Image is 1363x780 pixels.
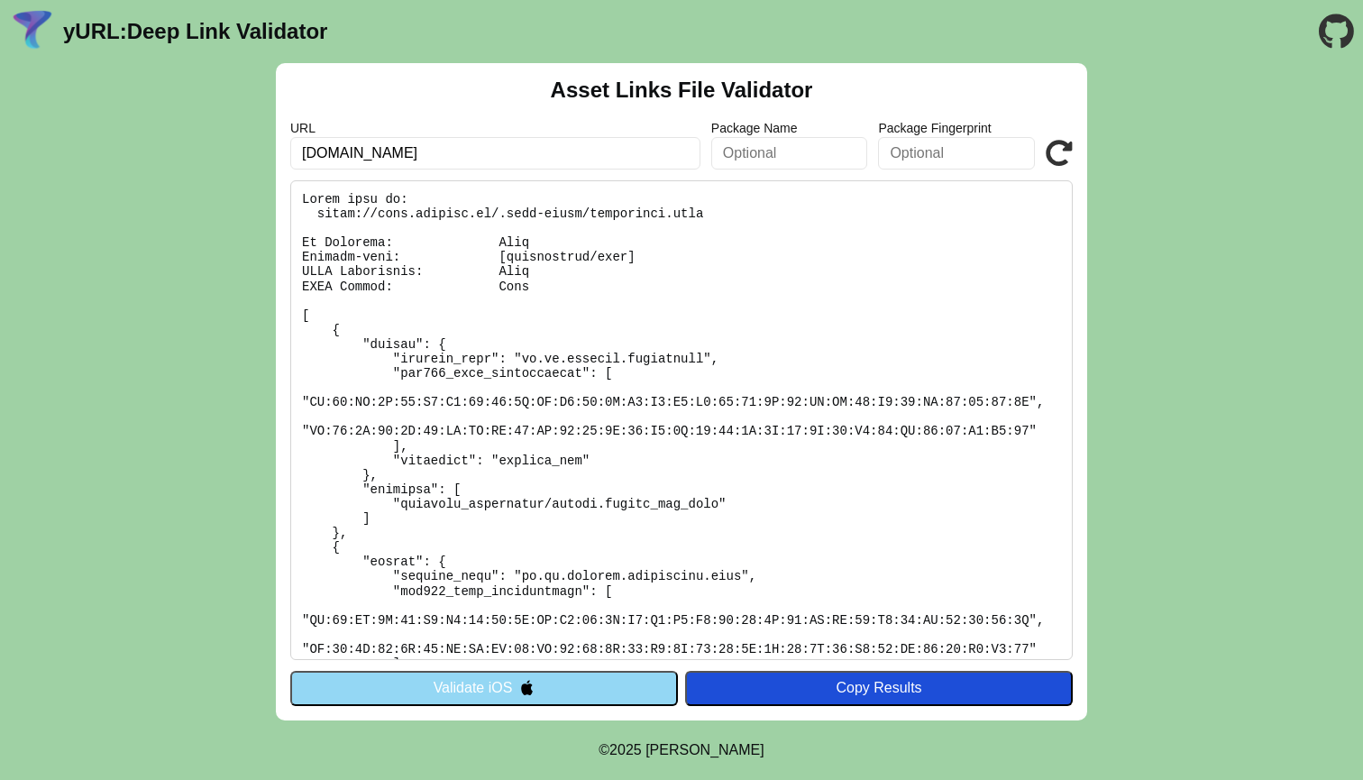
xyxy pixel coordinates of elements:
button: Copy Results [685,671,1073,705]
label: Package Fingerprint [878,121,1035,135]
span: 2025 [609,742,642,757]
img: appleIcon.svg [519,680,535,695]
input: Optional [711,137,868,170]
input: Optional [878,137,1035,170]
img: yURL Logo [9,8,56,55]
a: yURL:Deep Link Validator [63,19,327,44]
label: Package Name [711,121,868,135]
div: Copy Results [694,680,1064,696]
h2: Asset Links File Validator [551,78,813,103]
footer: © [599,720,764,780]
label: URL [290,121,700,135]
pre: Lorem ipsu do: sitam://cons.adipisc.el/.sedd-eiusm/temporinci.utla Et Dolorema: Aliq Enimadm-veni... [290,180,1073,660]
input: Required [290,137,700,170]
a: Michael Ibragimchayev's Personal Site [645,742,764,757]
button: Validate iOS [290,671,678,705]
